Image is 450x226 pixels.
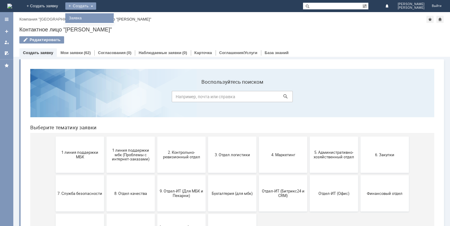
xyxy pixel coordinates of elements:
button: 1 линия поддержки МБК [30,73,79,109]
button: Франчайзинг [30,150,79,186]
span: 7. Служба безопасности [32,127,77,131]
button: не актуален [183,150,231,186]
header: Выберите тематику заявки [5,60,409,66]
button: 3. Отдел логистики [183,73,231,109]
button: Финансовый отдел [335,111,383,147]
div: Контактное лицо "[PERSON_NAME]" [84,17,151,21]
span: Бухгалтерия (для мбк) [184,127,229,131]
button: [PERSON_NAME]. Услуги ИТ для МБК (оформляет L1) [132,150,180,186]
button: 2. Контрольно-ревизионный отдел [132,73,180,109]
button: 9. Отдел-ИТ (Для МБК и Пекарни) [132,111,180,147]
button: 4. Маркетинг [233,73,282,109]
div: (0) [127,50,132,55]
span: Это соглашение не активно! [83,163,128,173]
a: База знаний [265,50,289,55]
div: (62) [84,50,91,55]
span: 5. Административно-хозяйственный отдел [286,86,331,95]
a: Согласования [98,50,126,55]
span: Отдел-ИТ (Битрикс24 и CRM) [235,125,280,134]
a: Мои заявки [2,37,11,47]
span: Отдел-ИТ (Офис) [286,127,331,131]
a: Компания "[GEOGRAPHIC_DATA]" [19,17,82,21]
div: Сделать домашней страницей [436,16,444,23]
button: Отдел-ИТ (Битрикс24 и CRM) [233,111,282,147]
a: Перейти на домашнюю страницу [7,4,12,8]
button: 1 линия поддержки мбк (Проблемы с интернет-заказами) [81,73,129,109]
span: 2. Контрольно-ревизионный отдел [134,86,178,95]
label: Воспользуйтесь поиском [146,15,267,21]
span: Расширенный поиск [362,3,368,8]
button: 6. Закупки [335,73,383,109]
button: Отдел-ИТ (Офис) [284,111,333,147]
span: 1 линия поддержки мбк (Проблемы с интернет-заказами) [83,84,128,97]
span: Финансовый отдел [337,127,382,131]
a: Карточка [194,50,212,55]
button: Бухгалтерия (для мбк) [183,111,231,147]
a: Создать заявку [23,50,53,55]
div: Контактное лицо "[PERSON_NAME]" [19,27,444,33]
span: [PERSON_NAME]. Услуги ИТ для МБК (оформляет L1) [134,161,178,175]
span: не актуален [184,166,229,170]
div: / [19,17,84,21]
span: [PERSON_NAME] [398,6,425,10]
span: 9. Отдел-ИТ (Для МБК и Пекарни) [134,125,178,134]
input: Например, почта или справка [146,27,267,38]
a: Заявка [67,15,112,22]
button: 8. Отдел качества [81,111,129,147]
div: Создать [65,2,96,10]
span: 1 линия поддержки МБК [32,86,77,95]
a: Создать заявку [2,27,11,36]
img: logo [7,4,12,8]
a: Соглашения/Услуги [219,50,257,55]
span: 8. Отдел качества [83,127,128,131]
a: Наблюдаемые заявки [139,50,181,55]
button: 7. Служба безопасности [30,111,79,147]
a: Мои согласования [2,48,11,58]
span: 6. Закупки [337,88,382,93]
button: 5. Административно-хозяйственный отдел [284,73,333,109]
div: Добавить в избранное [426,16,434,23]
button: Это соглашение не активно! [81,150,129,186]
a: Мои заявки [60,50,83,55]
div: (0) [182,50,187,55]
span: 3. Отдел логистики [184,88,229,93]
span: Франчайзинг [32,166,77,170]
span: [PERSON_NAME] [398,2,425,6]
span: 4. Маркетинг [235,88,280,93]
